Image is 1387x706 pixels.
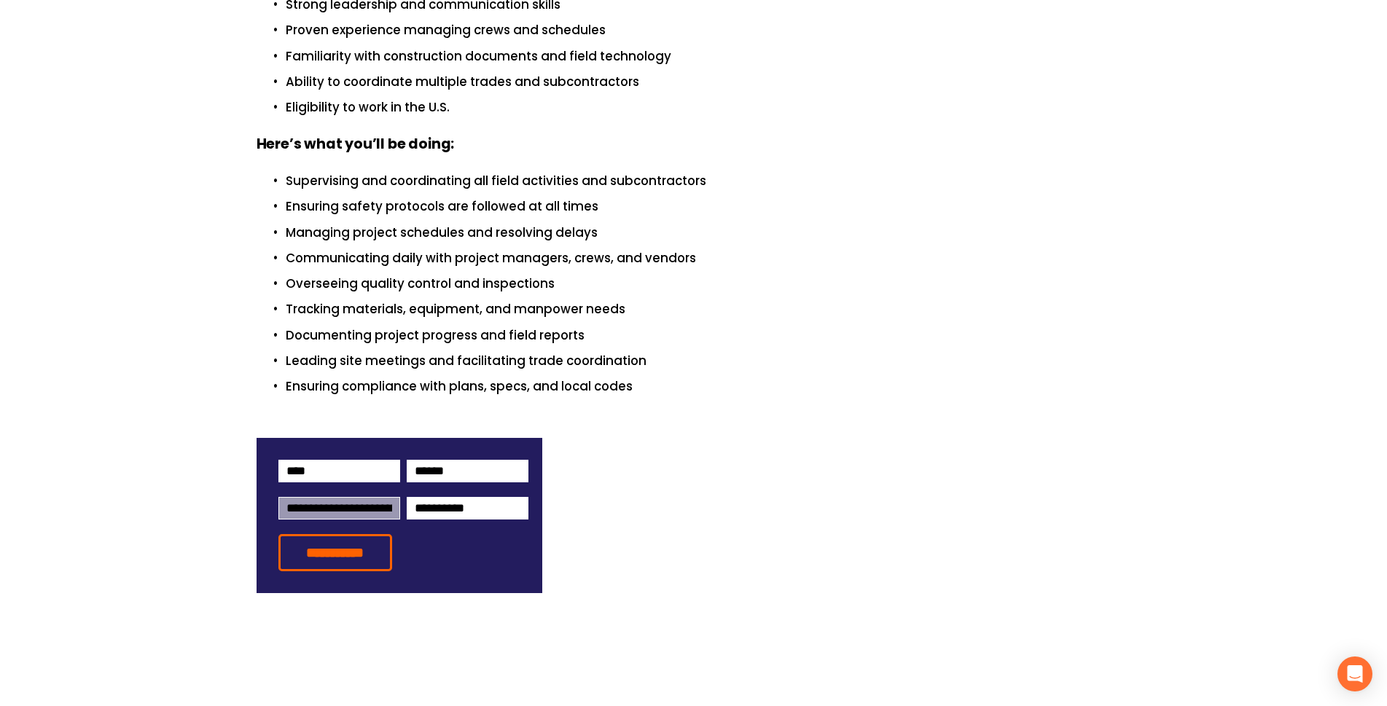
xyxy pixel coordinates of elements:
[286,248,1131,268] p: Communicating daily with project managers, crews, and vendors
[286,20,1131,40] p: Proven experience managing crews and schedules
[286,197,1131,216] p: Ensuring safety protocols are followed at all times
[286,299,1131,319] p: Tracking materials, equipment, and manpower needs
[286,72,1131,92] p: Ability to coordinate multiple trades and subcontractors
[1337,656,1372,691] div: Open Intercom Messenger
[286,223,1131,243] p: Managing project schedules and resolving delays
[286,326,1131,345] p: Documenting project progress and field reports
[257,134,455,154] strong: Here’s what you’ll be doing:
[286,98,1131,117] p: Eligibility to work in the U.S.
[286,171,1131,191] p: Supervising and coordinating all field activities and subcontractors
[286,351,1131,371] p: Leading site meetings and facilitating trade coordination
[286,377,1131,396] p: Ensuring compliance with plans, specs, and local codes
[286,274,1131,294] p: Overseeing quality control and inspections
[286,47,1131,66] p: Familiarity with construction documents and field technology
